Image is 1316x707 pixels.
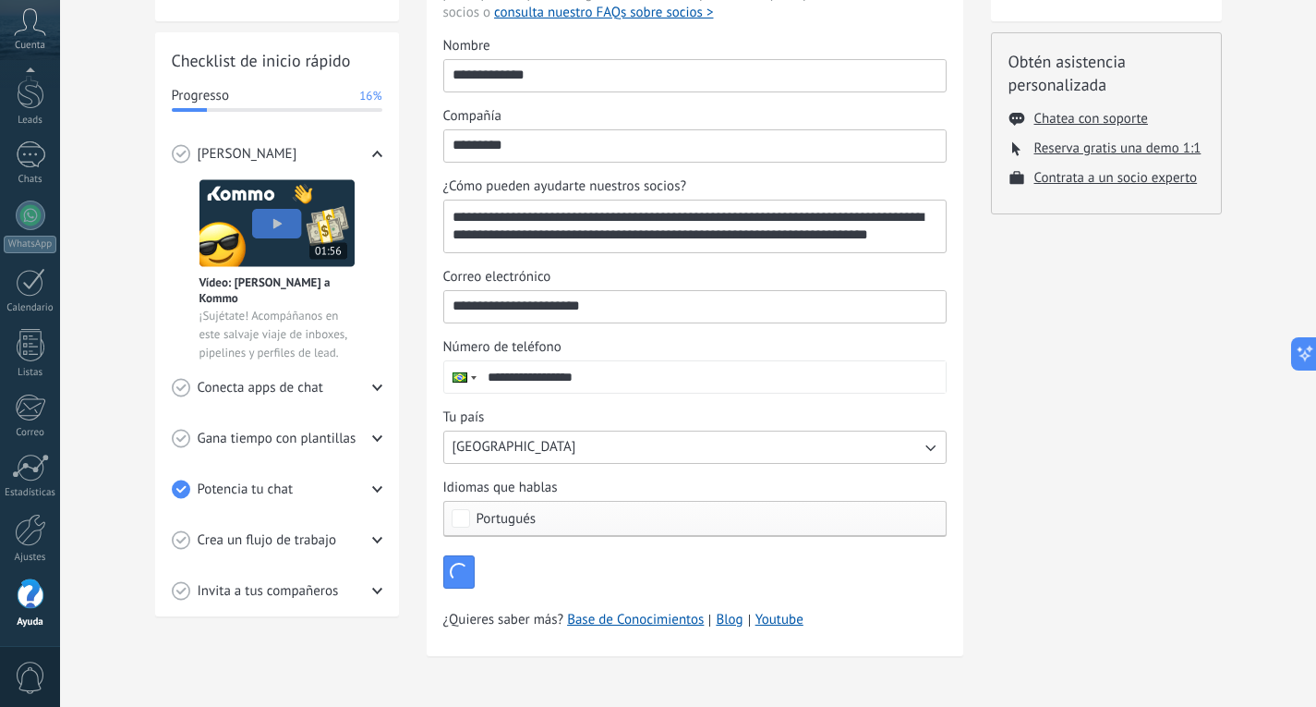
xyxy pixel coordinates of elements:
button: consulta nuestro FAQs sobre socios > [494,4,713,22]
div: Brazil: + 55 [444,361,479,393]
span: ¡Sujétate! Acompáñanos en este salvaje viaje de inboxes, pipelines y perfiles de lead. [199,307,355,362]
button: Chatea con soporte [1034,110,1148,128]
input: Compañía [444,130,946,160]
span: Potencia tu chat [198,481,294,499]
h2: Obtén asistencia personalizada [1008,50,1204,96]
span: Portugués [477,512,537,526]
input: Número de teléfono [479,361,946,393]
span: [GEOGRAPHIC_DATA] [453,438,576,457]
span: [PERSON_NAME] [198,145,297,164]
span: Progresso [172,87,229,105]
span: 16% [359,87,381,105]
button: Contrata a un socio experto [1034,169,1198,187]
a: Base de Conocimientos [567,611,704,629]
h2: Checklist de inicio rápido [172,49,382,72]
div: Listas [4,367,57,379]
div: Ajustes [4,552,57,564]
img: Meet video [199,179,355,267]
button: Tu país [443,431,947,464]
a: Youtube [755,611,803,628]
div: Correo [4,427,57,439]
textarea: ¿Cómo pueden ayudarte nuestros socios? [444,201,942,252]
span: Cuenta [15,40,45,52]
div: Calendario [4,302,57,314]
div: Leads [4,115,57,127]
span: Invita a tus compañeros [198,582,339,601]
span: ¿Quieres saber más? [443,611,803,629]
span: Crea un flujo de trabajo [198,531,337,550]
button: Reserva gratis una demo 1:1 [1034,140,1201,157]
span: Vídeo: [PERSON_NAME] a Kommo [199,274,355,306]
span: Conecta apps de chat [198,379,323,397]
span: Correo electrónico [443,268,551,286]
div: WhatsApp [4,236,56,253]
div: Ayuda [4,616,57,628]
div: Estadísticas [4,487,57,499]
span: Número de teléfono [443,338,561,357]
span: ¿Cómo pueden ayudarte nuestros socios? [443,177,687,196]
span: Tu país [443,408,485,427]
span: Compañía [443,107,501,126]
div: Chats [4,174,57,186]
span: Idiomas que hablas [443,479,558,497]
input: Correo electrónico [444,291,946,321]
input: Nombre [444,60,946,90]
span: Gana tiempo con plantillas [198,430,356,448]
a: Blog [716,611,743,629]
span: Nombre [443,37,490,55]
